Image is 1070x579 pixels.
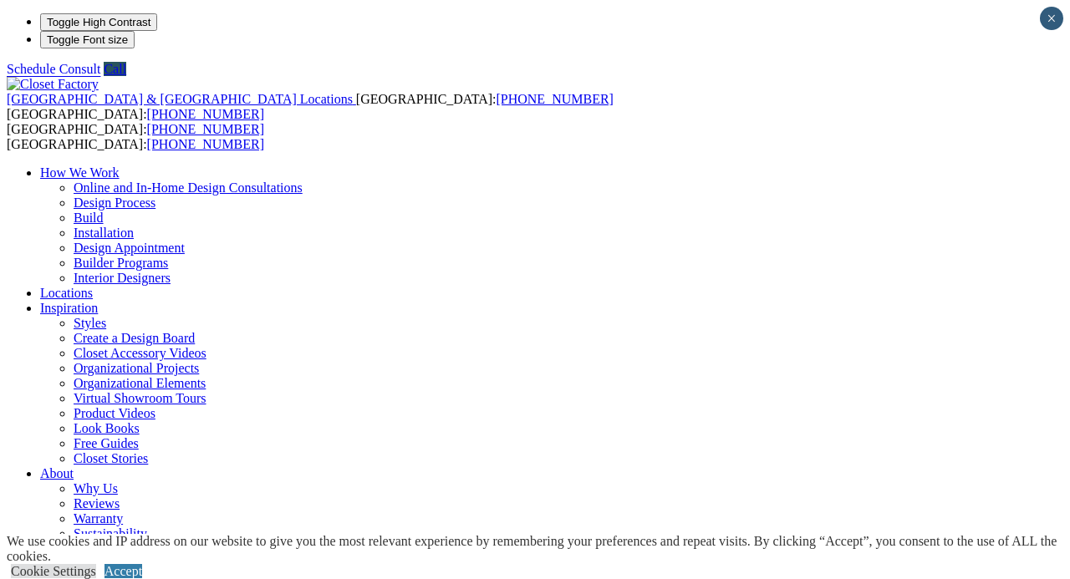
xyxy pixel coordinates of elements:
a: Styles [74,316,106,330]
a: Call [104,62,126,76]
a: Organizational Projects [74,361,199,375]
img: Closet Factory [7,77,99,92]
a: Why Us [74,481,118,495]
a: Closet Accessory Videos [74,346,206,360]
a: Reviews [74,496,120,510]
a: About [40,466,74,480]
a: Builder Programs [74,256,168,270]
a: Virtual Showroom Tours [74,391,206,405]
a: Look Books [74,421,140,435]
span: Toggle High Contrast [47,16,150,28]
a: Interior Designers [74,271,171,285]
a: Cookie Settings [11,564,96,578]
a: Create a Design Board [74,331,195,345]
a: How We Work [40,165,120,180]
a: Schedule Consult [7,62,100,76]
a: Sustainability [74,526,147,541]
a: Organizational Elements [74,376,206,390]
a: Build [74,211,104,225]
a: [PHONE_NUMBER] [147,122,264,136]
a: Warranty [74,511,123,526]
a: [PHONE_NUMBER] [496,92,613,106]
a: Free Guides [74,436,139,450]
span: Toggle Font size [47,33,128,46]
a: [GEOGRAPHIC_DATA] & [GEOGRAPHIC_DATA] Locations [7,92,356,106]
a: Online and In-Home Design Consultations [74,180,303,195]
a: Locations [40,286,93,300]
a: Design Appointment [74,241,185,255]
a: [PHONE_NUMBER] [147,137,264,151]
div: We use cookies and IP address on our website to give you the most relevant experience by remember... [7,534,1070,564]
a: [PHONE_NUMBER] [147,107,264,121]
button: Toggle High Contrast [40,13,157,31]
button: Close [1040,7,1063,30]
span: [GEOGRAPHIC_DATA]: [GEOGRAPHIC_DATA]: [7,92,614,121]
span: [GEOGRAPHIC_DATA] & [GEOGRAPHIC_DATA] Locations [7,92,353,106]
span: [GEOGRAPHIC_DATA]: [GEOGRAPHIC_DATA]: [7,122,264,151]
a: Closet Stories [74,451,148,465]
a: Installation [74,226,134,240]
button: Toggle Font size [40,31,135,48]
a: Accept [104,564,142,578]
a: Inspiration [40,301,98,315]
a: Design Process [74,196,155,210]
a: Product Videos [74,406,155,420]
